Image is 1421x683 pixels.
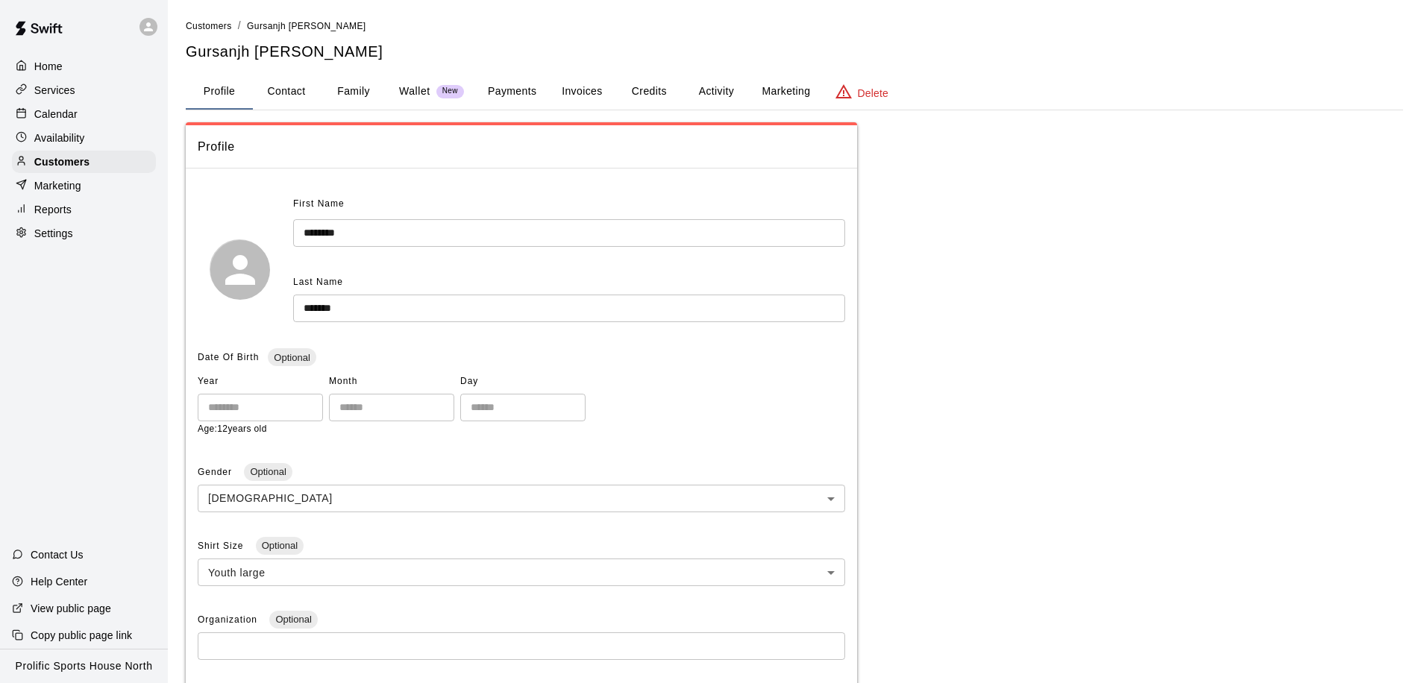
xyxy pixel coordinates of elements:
[256,540,304,551] span: Optional
[320,74,387,110] button: Family
[12,55,156,78] a: Home
[31,601,111,616] p: View public page
[34,83,75,98] p: Services
[293,192,345,216] span: First Name
[198,558,845,586] div: Youth large
[858,86,888,101] p: Delete
[476,74,548,110] button: Payments
[615,74,683,110] button: Credits
[548,74,615,110] button: Invoices
[198,424,267,434] span: Age: 12 years old
[198,370,323,394] span: Year
[12,151,156,173] a: Customers
[34,178,81,193] p: Marketing
[436,86,464,96] span: New
[186,21,232,31] span: Customers
[186,74,1403,110] div: basic tabs example
[12,127,156,149] a: Availability
[12,103,156,125] a: Calendar
[34,107,78,122] p: Calendar
[34,59,63,74] p: Home
[34,226,73,241] p: Settings
[269,614,317,625] span: Optional
[460,370,586,394] span: Day
[12,198,156,221] a: Reports
[750,74,822,110] button: Marketing
[12,79,156,101] a: Services
[247,21,366,31] span: Gursanjh [PERSON_NAME]
[31,628,132,643] p: Copy public page link
[198,137,845,157] span: Profile
[198,614,260,625] span: Organization
[34,130,85,145] p: Availability
[198,485,845,512] div: [DEMOGRAPHIC_DATA]
[186,74,253,110] button: Profile
[34,154,90,169] p: Customers
[268,352,316,363] span: Optional
[16,658,153,674] p: Prolific Sports House North
[329,370,454,394] span: Month
[253,74,320,110] button: Contact
[186,19,232,31] a: Customers
[198,541,247,551] span: Shirt Size
[31,574,87,589] p: Help Center
[186,42,1403,62] h5: Gursanjh [PERSON_NAME]
[31,547,84,562] p: Contact Us
[34,202,72,217] p: Reports
[244,466,292,477] span: Optional
[238,18,241,34] li: /
[12,174,156,197] a: Marketing
[293,277,343,287] span: Last Name
[683,74,750,110] button: Activity
[186,18,1403,34] nav: breadcrumb
[12,222,156,245] a: Settings
[198,467,235,477] span: Gender
[198,352,259,362] span: Date Of Birth
[399,84,430,99] p: Wallet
